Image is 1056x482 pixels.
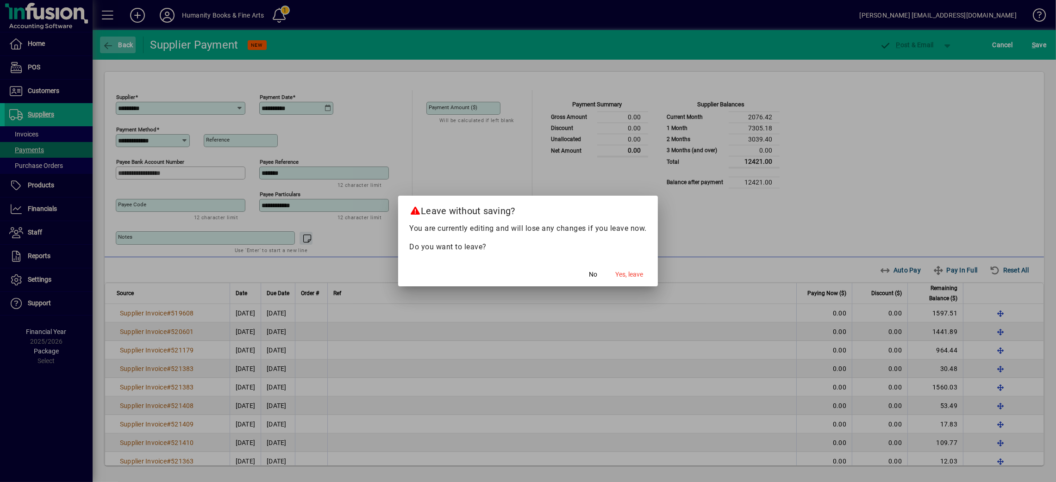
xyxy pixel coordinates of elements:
[409,223,647,234] p: You are currently editing and will lose any changes if you leave now.
[612,266,647,283] button: Yes, leave
[578,266,608,283] button: No
[589,270,597,279] span: No
[615,270,643,279] span: Yes, leave
[398,196,658,222] h2: Leave without saving?
[409,241,647,253] p: Do you want to leave?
